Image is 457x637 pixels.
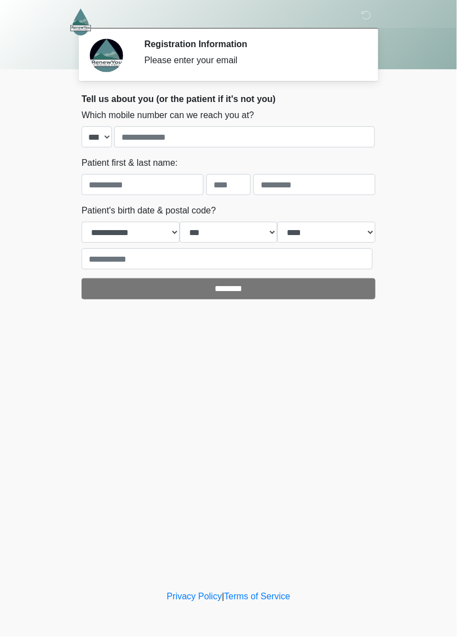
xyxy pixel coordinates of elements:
[82,109,254,122] label: Which mobile number can we reach you at?
[222,592,224,602] a: |
[167,592,222,602] a: Privacy Policy
[82,94,375,104] h2: Tell us about you (or the patient if it's not you)
[90,39,123,72] img: Agent Avatar
[82,156,177,170] label: Patient first & last name:
[70,8,91,35] img: RenewYou IV Hydration and Wellness Logo
[224,592,290,602] a: Terms of Service
[82,204,216,217] label: Patient's birth date & postal code?
[144,54,359,67] div: Please enter your email
[144,39,359,49] h2: Registration Information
